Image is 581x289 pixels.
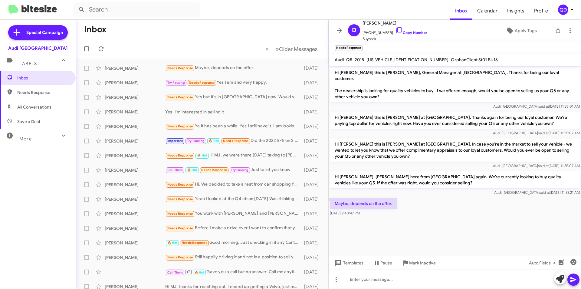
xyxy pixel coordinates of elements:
span: Needs Response [167,212,193,216]
div: [DATE] [301,65,323,71]
span: D [352,25,356,35]
button: Apply Tags [490,25,552,36]
button: QD [553,5,574,15]
button: Templates [329,257,368,268]
small: Needs Response [335,45,363,51]
div: [PERSON_NAME] [105,196,165,202]
span: Labels [19,61,37,66]
p: Hi [PERSON_NAME] this is [PERSON_NAME] at [GEOGRAPHIC_DATA]. Thanks again for being our loyal cus... [330,112,580,129]
div: [DATE] [301,269,323,275]
span: Audi [GEOGRAPHIC_DATA] [DATE] 11:35:02 AM [493,131,580,135]
span: 🔥 Hot [194,271,205,274]
span: Call Them [167,168,183,172]
div: Gave you a call but no answer. Call me anytime. [165,268,301,276]
div: [PERSON_NAME] [105,123,165,129]
span: Needs Response [223,139,249,143]
span: [PERSON_NAME] [363,19,427,27]
a: Profile [529,2,553,20]
button: Previous [262,43,272,55]
div: Yes, I'm interested in selling it [165,109,301,115]
button: Mark Inactive [397,257,441,268]
span: [US_VEHICLE_IDENTIFICATION_NUMBER] [366,57,448,62]
span: « [265,45,269,53]
a: Calendar [472,2,502,20]
span: Needs Response [182,241,207,245]
span: Needs Response [167,226,193,230]
button: Auto Fields [524,257,563,268]
div: [PERSON_NAME] [105,225,165,231]
div: [DATE] [301,254,323,260]
div: Good morning, Just checking in if any Certified S5, S6, S7 or Etron GT are available under $38,00... [165,239,301,246]
span: Needs Response [167,197,193,201]
div: [PERSON_NAME] [105,211,165,217]
span: said at [538,163,549,168]
div: Still happily driving it and not in a position to sell yet. Thank you. [165,254,301,261]
span: Insights [502,2,529,20]
div: Yes I am and very happy. [165,79,301,86]
div: Yeah I looked at the Q4 etron [DATE] Was thinking more of a Q6 etron. Not completely sure if I li... [165,196,301,203]
div: Maybe, depends on the offer. [165,65,301,72]
span: Auto Fields [529,257,558,268]
div: [DATE] [301,182,323,188]
span: Try Pausing [167,81,185,85]
span: said at [538,104,549,109]
div: Hi. We decided to take a rest from car shopping for now. We'll make contact again when ready. Thanks [165,181,301,188]
div: [DATE] [301,153,323,159]
div: [PERSON_NAME] [105,254,165,260]
div: Yes but it's in [GEOGRAPHIC_DATA] now. Would you be interested in shipping it back to [US_STATE]? [165,94,301,101]
span: More [19,136,32,142]
span: Needs Response [189,81,215,85]
span: Try Pausing [187,139,205,143]
span: Needs Response [167,183,193,187]
div: You work with [PERSON_NAME] and [PERSON_NAME]? [165,210,301,217]
div: [PERSON_NAME] [105,109,165,115]
span: Templates [333,257,363,268]
div: [PERSON_NAME] [105,65,165,71]
div: Just to let you know [165,166,301,173]
div: Did the 2022 E-Tron S sell? [165,137,301,144]
span: 🔥 Hot [187,168,197,172]
div: Hi MJ, we were there [DATE] taking to [PERSON_NAME] [165,152,301,159]
span: Audi [GEOGRAPHIC_DATA] [DATE] 11:35:07 AM [493,163,580,168]
div: [PERSON_NAME] [105,94,165,100]
span: said at [539,190,550,195]
p: Maybe, depends on the offer. [330,198,397,209]
span: Needs Response [201,168,227,172]
span: Inbox [17,75,69,81]
div: [PERSON_NAME] [105,182,165,188]
span: OrphanClient St01 BU16 [451,57,498,62]
button: Pause [368,257,397,268]
span: Buyback [363,36,427,42]
span: Audi [GEOGRAPHIC_DATA] [DATE] 11:33:21 AM [494,190,580,195]
span: Needs Response [167,95,193,99]
div: [DATE] [301,138,323,144]
a: Copy Number [396,30,427,35]
div: [PERSON_NAME] [105,138,165,144]
h1: Inbox [84,25,107,34]
span: Special Campaign [26,29,63,35]
span: 2018 [355,57,364,62]
span: Needs Response [167,255,193,259]
span: Try Pausing [231,168,248,172]
span: Pause [380,257,392,268]
button: Next [272,43,321,55]
a: Special Campaign [8,25,68,40]
span: said at [538,131,549,135]
span: Needs Response [167,66,193,70]
div: Before I make a drive over I want to confirm that your dealership would be willing to submit a sa... [165,225,301,232]
div: [DATE] [301,211,323,217]
span: Needs Response [167,153,193,157]
span: Apply Tags [515,25,537,36]
span: Audi [GEOGRAPHIC_DATA] [DATE] 11:35:01 AM [493,104,580,109]
span: Audi [335,57,344,62]
a: Inbox [450,2,472,20]
div: [PERSON_NAME] [105,153,165,159]
span: Q5 [346,57,352,62]
span: » [276,45,279,53]
div: [DATE] [301,123,323,129]
span: Save a Deal [17,119,40,125]
div: [DATE] [301,80,323,86]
